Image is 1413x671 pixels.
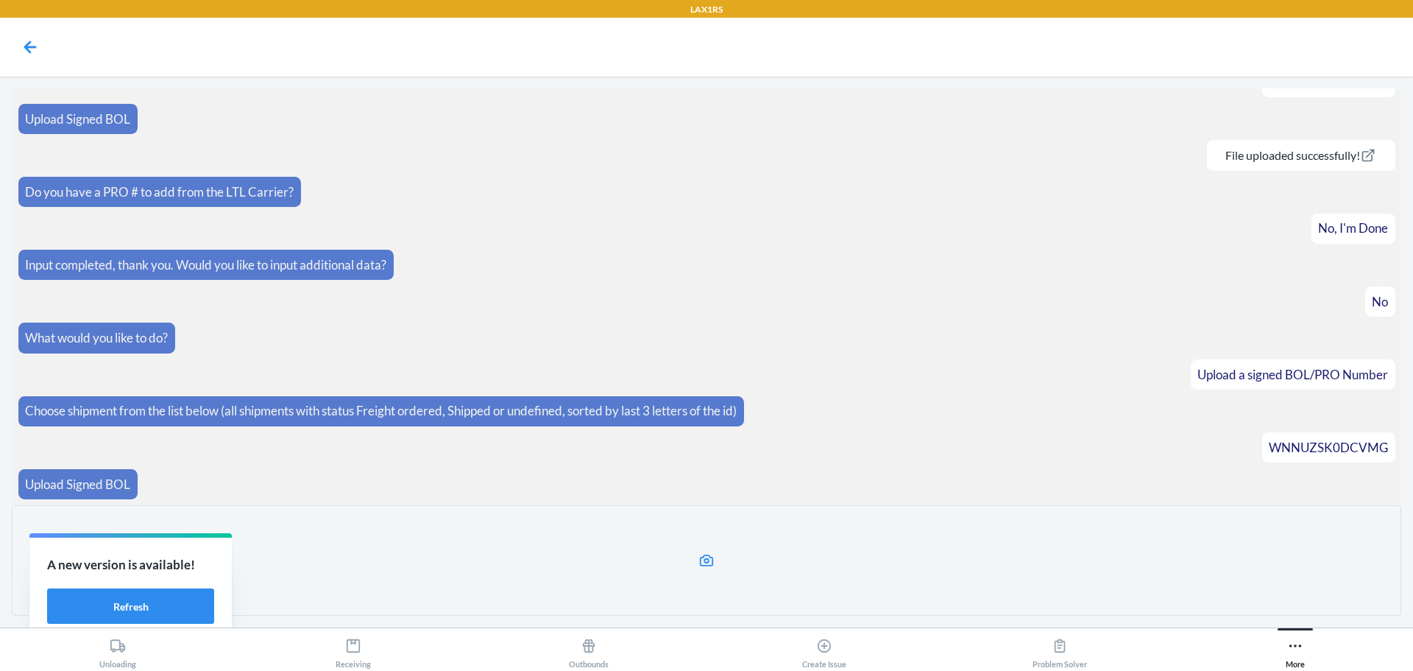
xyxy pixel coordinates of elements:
button: Create Issue [706,628,942,669]
div: More [1286,632,1305,669]
button: More [1177,628,1413,669]
p: What would you like to do? [25,329,168,348]
span: WNNUZSK0DCVMG [1269,440,1388,455]
p: LAX1RS [690,3,723,16]
p: Input completed, thank you. Would you like to input additional data? [25,256,386,275]
span: No [1372,294,1388,309]
span: Upload a signed BOL/PRO Number [1197,367,1388,382]
span: No, I'm Done [1318,220,1388,236]
div: Create Issue [802,632,846,669]
button: Refresh [47,589,214,624]
p: Choose shipment from the list below (all shipments with status Freight ordered, Shipped or undefi... [25,401,737,421]
p: Do you have a PRO # to add from the LTL Carrier? [25,183,294,202]
div: Receiving [336,632,371,669]
button: Problem Solver [942,628,1177,669]
p: Upload Signed BOL [25,475,130,494]
button: Outbounds [471,628,706,669]
button: Receiving [235,628,471,669]
div: Problem Solver [1033,632,1087,669]
div: Unloading [99,632,136,669]
p: Upload Signed BOL [25,110,130,129]
p: A new version is available! [47,555,214,575]
a: File uploaded successfully! [1214,148,1388,162]
div: Outbounds [569,632,609,669]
